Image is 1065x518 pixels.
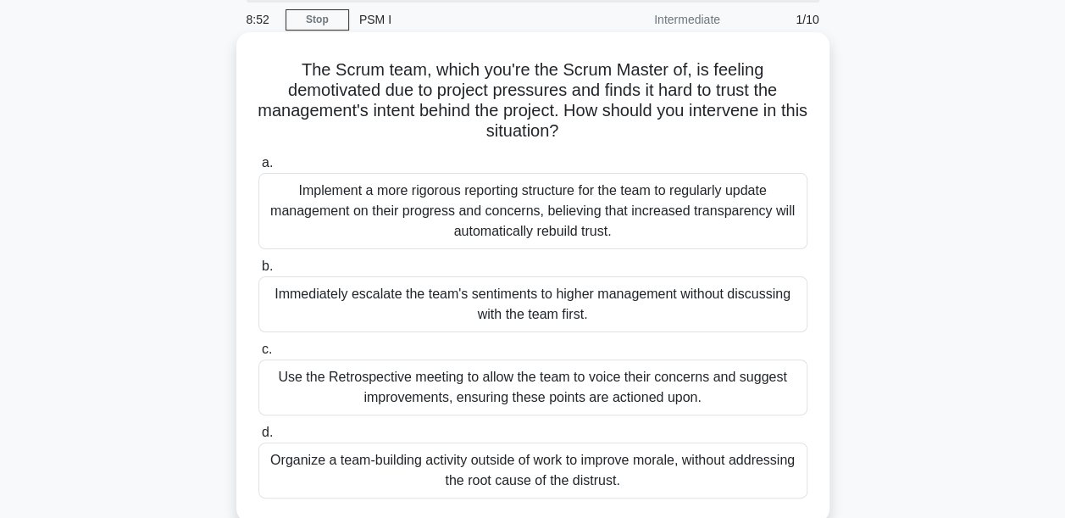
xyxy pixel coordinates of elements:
[349,3,582,36] div: PSM I
[262,155,273,170] span: a.
[257,59,809,142] h5: The Scrum team, which you're the Scrum Master of, is feeling demotivated due to project pressures...
[730,3,829,36] div: 1/10
[286,9,349,31] a: Stop
[236,3,286,36] div: 8:52
[582,3,730,36] div: Intermediate
[262,259,273,273] span: b.
[258,173,807,249] div: Implement a more rigorous reporting structure for the team to regularly update management on thei...
[258,359,807,415] div: Use the Retrospective meeting to allow the team to voice their concerns and suggest improvements,...
[258,276,807,332] div: Immediately escalate the team's sentiments to higher management without discussing with the team ...
[262,425,273,439] span: d.
[262,342,272,356] span: c.
[258,443,807,499] div: Organize a team-building activity outside of work to improve morale, without addressing the root ...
